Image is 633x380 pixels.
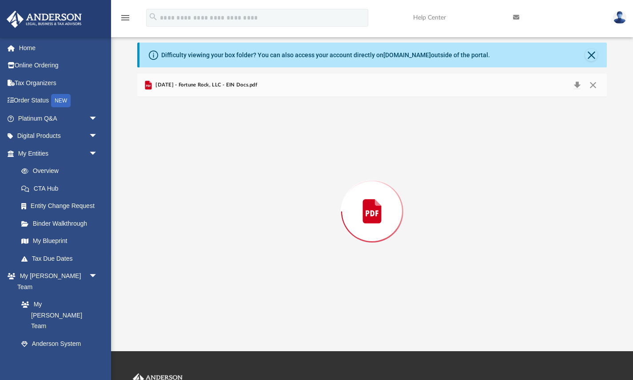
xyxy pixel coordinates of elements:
[12,250,111,267] a: Tax Due Dates
[12,335,107,353] a: Anderson System
[6,74,111,92] a: Tax Organizers
[585,49,597,61] button: Close
[154,81,257,89] span: [DATE] - Fortune Rock, LLC - EIN Docs.pdf
[148,12,158,22] i: search
[4,11,84,28] img: Anderson Advisors Platinum Portal
[6,57,111,74] a: Online Ordering
[89,110,107,128] span: arrow_drop_down
[6,267,107,296] a: My [PERSON_NAME] Teamarrow_drop_down
[89,127,107,145] span: arrow_drop_down
[12,197,111,215] a: Entity Change Request
[12,232,107,250] a: My Blueprint
[613,11,626,24] img: User Pic
[585,79,601,91] button: Close
[6,145,111,162] a: My Entitiesarrow_drop_down
[89,145,107,163] span: arrow_drop_down
[120,17,131,23] a: menu
[51,94,71,107] div: NEW
[6,39,111,57] a: Home
[383,51,431,59] a: [DOMAIN_NAME]
[137,74,607,326] div: Preview
[120,12,131,23] i: menu
[569,79,585,91] button: Download
[12,296,102,335] a: My [PERSON_NAME] Team
[12,215,111,232] a: Binder Walkthrough
[6,110,111,127] a: Platinum Q&Aarrow_drop_down
[6,92,111,110] a: Order StatusNEW
[12,180,111,197] a: CTA Hub
[12,162,111,180] a: Overview
[89,267,107,286] span: arrow_drop_down
[161,51,490,60] div: Difficulty viewing your box folder? You can also access your account directly on outside of the p...
[6,127,111,145] a: Digital Productsarrow_drop_down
